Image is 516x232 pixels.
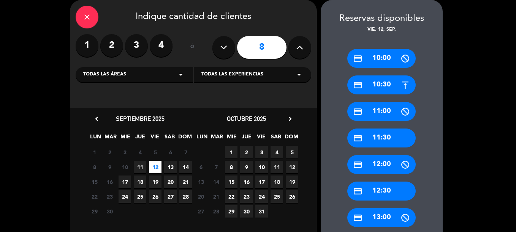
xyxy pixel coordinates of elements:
[119,146,131,158] span: 3
[88,161,101,173] span: 8
[89,132,102,145] span: LUN
[321,11,443,26] div: Reservas disponibles
[353,133,362,143] i: credit_card
[353,54,362,63] i: credit_card
[271,176,283,188] span: 18
[255,132,267,145] span: VIE
[286,161,298,173] span: 12
[286,115,294,123] i: chevron_right
[164,161,177,173] span: 13
[149,190,161,203] span: 26
[347,208,416,227] div: 13:00
[103,205,116,218] span: 30
[225,205,237,218] span: 29
[294,70,304,79] i: arrow_drop_down
[353,213,362,223] i: credit_card
[347,155,416,174] div: 12:00
[271,190,283,203] span: 25
[321,26,443,34] div: vie. 12, sep.
[353,160,362,169] i: credit_card
[100,34,123,57] label: 2
[82,13,92,22] i: close
[149,132,161,145] span: VIE
[240,161,253,173] span: 9
[210,190,222,203] span: 21
[271,146,283,158] span: 4
[286,176,298,188] span: 19
[255,205,268,218] span: 31
[255,146,268,158] span: 3
[195,205,207,218] span: 27
[150,34,173,57] label: 4
[240,205,253,218] span: 30
[103,190,116,203] span: 23
[88,205,101,218] span: 29
[286,146,298,158] span: 5
[347,49,416,68] div: 10:00
[179,146,192,158] span: 7
[88,146,101,158] span: 1
[103,146,116,158] span: 2
[195,176,207,188] span: 13
[134,132,146,145] span: JUE
[116,115,165,122] span: septiembre 2025
[119,176,131,188] span: 17
[240,132,253,145] span: JUE
[125,34,148,57] label: 3
[178,132,191,145] span: DOM
[88,190,101,203] span: 22
[201,71,263,78] span: Todas las experiencias
[211,132,223,145] span: MAR
[119,132,131,145] span: MIE
[240,176,253,188] span: 16
[240,146,253,158] span: 2
[225,190,237,203] span: 22
[353,107,362,116] i: credit_card
[270,132,282,145] span: SAB
[119,161,131,173] span: 10
[255,161,268,173] span: 10
[134,176,146,188] span: 18
[76,6,311,28] div: Indique cantidad de clientes
[225,161,237,173] span: 8
[286,190,298,203] span: 26
[134,161,146,173] span: 11
[134,190,146,203] span: 25
[255,190,268,203] span: 24
[255,176,268,188] span: 17
[88,176,101,188] span: 15
[149,146,161,158] span: 5
[163,132,176,145] span: SAB
[353,187,362,196] i: credit_card
[119,190,131,203] span: 24
[76,34,98,57] label: 1
[180,34,205,61] div: ó
[176,70,185,79] i: arrow_drop_down
[210,176,222,188] span: 14
[164,176,177,188] span: 20
[134,146,146,158] span: 4
[179,190,192,203] span: 28
[285,132,297,145] span: DOM
[347,75,416,94] div: 10:30
[103,176,116,188] span: 16
[83,71,126,78] span: Todas las áreas
[104,132,117,145] span: MAR
[103,161,116,173] span: 9
[225,146,237,158] span: 1
[210,161,222,173] span: 7
[179,176,192,188] span: 21
[240,190,253,203] span: 23
[164,190,177,203] span: 27
[179,161,192,173] span: 14
[164,146,177,158] span: 6
[196,132,208,145] span: LUN
[195,190,207,203] span: 20
[149,161,161,173] span: 12
[210,205,222,218] span: 28
[225,132,238,145] span: MIE
[225,176,237,188] span: 15
[271,161,283,173] span: 11
[353,80,362,90] i: credit_card
[195,161,207,173] span: 6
